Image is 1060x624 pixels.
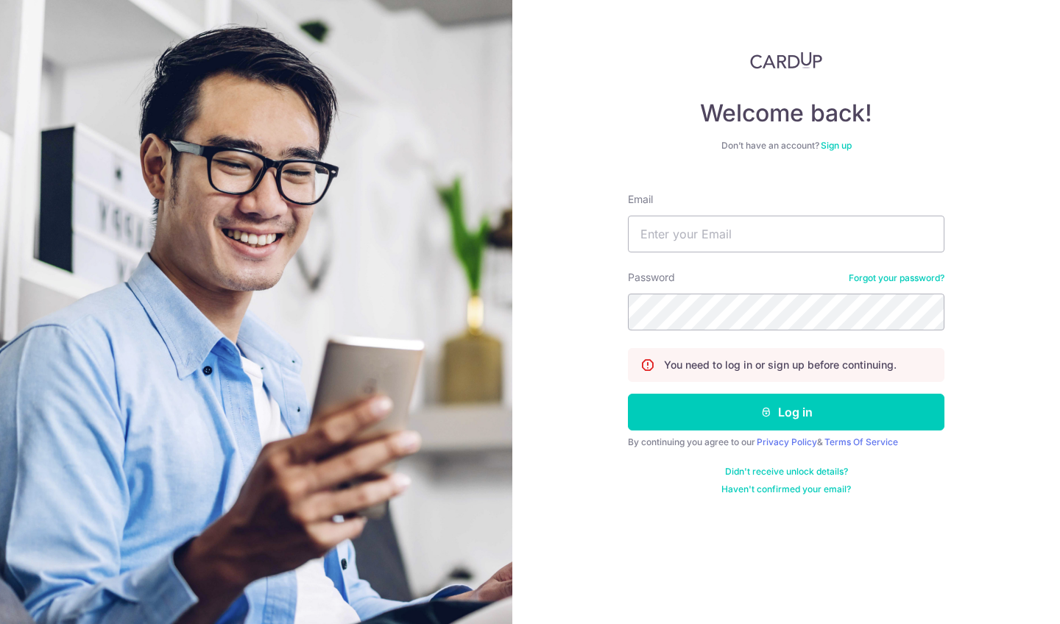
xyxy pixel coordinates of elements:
a: Haven't confirmed your email? [721,483,851,495]
h4: Welcome back! [628,99,944,128]
div: Don’t have an account? [628,140,944,152]
input: Enter your Email [628,216,944,252]
a: Didn't receive unlock details? [725,466,848,478]
button: Log in [628,394,944,430]
a: Forgot your password? [849,272,944,284]
a: Sign up [821,140,852,151]
label: Email [628,192,653,207]
label: Password [628,270,675,285]
a: Privacy Policy [757,436,817,447]
a: Terms Of Service [824,436,898,447]
img: CardUp Logo [750,52,822,69]
div: By continuing you agree to our & [628,436,944,448]
p: You need to log in or sign up before continuing. [664,358,897,372]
